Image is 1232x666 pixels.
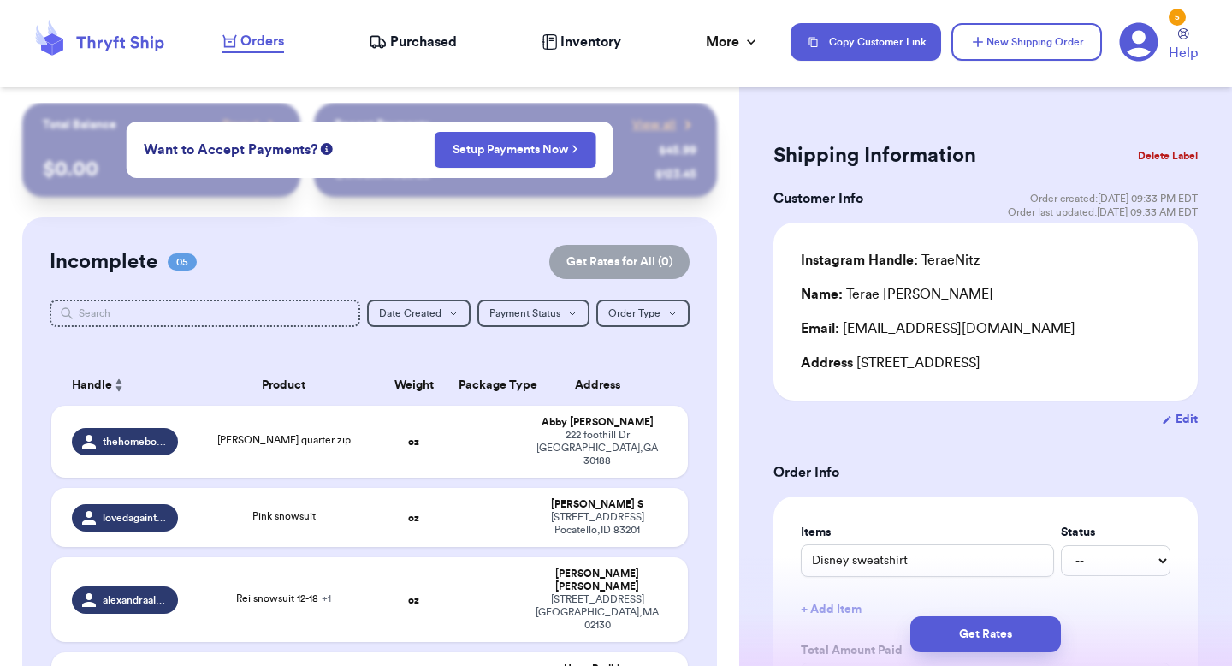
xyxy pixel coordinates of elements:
[477,300,589,327] button: Payment Status
[236,593,331,604] span: Rei snowsuit 12-18
[801,322,839,336] span: Email:
[1162,411,1198,428] button: Edit
[1131,137,1205,175] button: Delete Label
[527,416,667,429] div: Abby [PERSON_NAME]
[222,31,284,53] a: Orders
[322,593,331,604] span: + 1
[453,141,578,158] a: Setup Payments Now
[801,284,993,305] div: Terae [PERSON_NAME]
[791,23,941,61] button: Copy Customer Link
[1169,28,1198,63] a: Help
[560,32,621,52] span: Inventory
[408,437,419,447] strong: oz
[517,365,688,406] th: Address
[542,32,621,52] a: Inventory
[489,308,560,318] span: Payment Status
[1008,205,1198,219] span: Order last updated: [DATE] 09:33 AM EDT
[144,140,317,160] span: Want to Accept Payments?
[448,365,517,406] th: Package Type
[240,31,284,51] span: Orders
[655,166,696,183] div: $ 123.45
[951,23,1102,61] button: New Shipping Order
[43,116,116,134] p: Total Balance
[794,591,1177,628] button: + Add Item
[217,435,351,445] span: [PERSON_NAME] quarter zip
[252,511,316,521] span: Pink snowsuit
[659,142,696,159] div: $ 45.99
[379,308,441,318] span: Date Created
[801,353,1170,373] div: [STREET_ADDRESS]
[43,156,280,183] p: $ 0.00
[103,593,168,607] span: alexandraaluna
[103,435,168,449] span: thehomebodybookshelf
[390,32,457,52] span: Purchased
[773,188,863,209] h3: Customer Info
[408,513,419,523] strong: oz
[188,365,380,406] th: Product
[103,511,168,525] span: lovedagainthryt
[801,250,980,271] div: TeraeNitz
[408,595,419,605] strong: oz
[222,116,280,134] a: Payout
[527,568,667,593] div: [PERSON_NAME] [PERSON_NAME]
[773,462,1198,483] h3: Order Info
[112,375,126,395] button: Sort ascending
[380,365,448,406] th: Weight
[706,32,760,52] div: More
[1061,524,1170,541] label: Status
[1119,22,1158,62] a: 5
[1169,9,1186,26] div: 5
[527,511,667,537] div: [STREET_ADDRESS] Pocatello , ID 83201
[801,318,1170,339] div: [EMAIL_ADDRESS][DOMAIN_NAME]
[50,248,157,276] h2: Incomplete
[608,308,660,318] span: Order Type
[367,300,471,327] button: Date Created
[335,116,429,134] p: Recent Payments
[632,116,676,134] span: View all
[435,132,596,168] button: Setup Payments Now
[773,142,976,169] h2: Shipping Information
[50,300,360,327] input: Search
[369,32,457,52] a: Purchased
[801,524,1054,541] label: Items
[632,116,696,134] a: View all
[1030,192,1198,205] span: Order created: [DATE] 09:33 PM EDT
[910,616,1061,652] button: Get Rates
[801,288,843,301] span: Name:
[527,429,667,467] div: 222 foothill Dr [GEOGRAPHIC_DATA] , GA 30188
[527,593,667,632] div: [STREET_ADDRESS] [GEOGRAPHIC_DATA] , MA 02130
[801,356,853,370] span: Address
[801,253,918,267] span: Instagram Handle:
[168,253,197,271] span: 05
[1169,43,1198,63] span: Help
[549,245,690,279] button: Get Rates for All (0)
[527,498,667,511] div: [PERSON_NAME] S
[222,116,259,134] span: Payout
[72,377,112,395] span: Handle
[596,300,690,327] button: Order Type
